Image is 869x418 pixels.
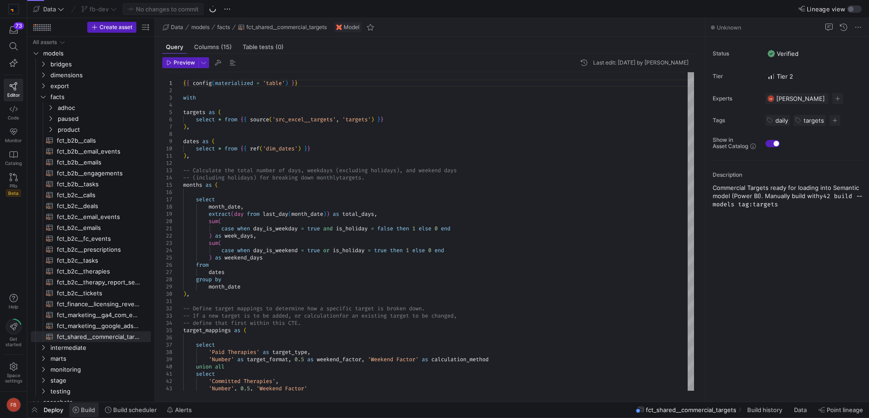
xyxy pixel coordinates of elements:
span: from [196,261,209,269]
a: fct_b2c__fc_events​​​​​​​​​​ [31,233,151,244]
span: models [191,24,210,30]
a: fct_b2b__tasks​​​​​​​​​​ [31,179,151,189]
span: ( [215,181,218,189]
div: Press SPACE to select this row. [31,200,151,211]
span: Catalog [5,160,22,166]
span: or [323,247,330,254]
span: then [396,225,409,232]
span: { [240,145,244,152]
span: 'targets' [342,116,371,123]
a: fct_b2c__therapy_report_sendouts​​​​​​​​​​ [31,277,151,288]
span: month_date [291,210,323,218]
div: 20 [162,218,172,225]
div: 1 [162,80,172,87]
span: 0 [428,247,431,254]
span: = [371,225,374,232]
a: Editor [4,79,23,101]
span: monitoring [50,364,150,375]
span: ( [288,210,291,218]
div: Press SPACE to select this row. [31,59,151,70]
span: { [240,116,244,123]
span: true [374,247,387,254]
div: Press SPACE to select this row. [31,211,151,222]
button: models [189,22,212,33]
span: ) [326,210,330,218]
span: fct_marketing__google_ads_campaigns​​​​​​​​​​ [57,321,140,331]
span: fct_b2c__fc_events​​​​​​​​​​ [57,234,140,244]
span: when [237,225,250,232]
span: daily [775,117,788,124]
span: , [253,232,256,239]
span: = [301,225,304,232]
div: Press SPACE to select this row. [31,70,151,80]
button: Preview [162,57,198,68]
div: Press SPACE to select this row. [31,244,151,255]
div: Press SPACE to select this row. [31,288,151,299]
span: group [196,276,212,283]
span: Code [8,115,19,120]
span: fct_b2c__emails​​​​​​​​​​ [57,223,140,233]
span: ) [183,123,186,130]
button: VerifiedVerified [765,48,801,60]
button: Getstarted [4,315,23,351]
span: fct_b2b__emails​​​​​​​​​​ [57,157,140,168]
a: Spacesettings [4,358,23,388]
a: fct_b2c__calls​​​​​​​​​​ [31,189,151,200]
span: from [225,145,237,152]
span: intermediate [50,343,150,353]
span: Monitor [5,138,22,143]
div: FB [6,398,21,412]
span: week_days [225,232,253,239]
span: Point lineage [827,406,863,413]
div: 10 [162,145,172,152]
div: Press SPACE to select this row. [31,299,151,309]
span: from [247,210,260,218]
a: fct_b2c__tickets​​​​​​​​​​ [31,288,151,299]
span: end [441,225,450,232]
span: } [295,80,298,87]
span: , [374,210,377,218]
div: Press SPACE to select this row. [31,189,151,200]
span: materialized [215,80,253,87]
span: models [43,48,150,59]
img: https://storage.googleapis.com/y42-prod-data-exchange/images/RPxujLVyfKs3dYbCaMXym8FJVsr3YB0cxJXX... [9,5,18,14]
span: targets. [339,174,365,181]
div: 15 [162,181,172,189]
span: { [183,80,186,87]
button: FB [4,395,23,414]
span: ( [212,138,215,145]
span: Build history [747,406,782,413]
span: targets [183,109,205,116]
span: [PERSON_NAME] [776,95,825,102]
span: ( [218,218,221,225]
span: last_day [263,210,288,218]
div: Press SPACE to select this row. [31,102,151,113]
span: as [333,210,339,218]
div: 22 [162,232,172,239]
span: fct_b2b__tasks​​​​​​​​​​ [57,179,140,189]
div: 9 [162,138,172,145]
span: dimensions [50,70,150,80]
div: 32 [162,305,172,312]
span: -- Define target mappings to determine how a speci [183,305,342,312]
button: Data [790,402,813,418]
span: fct_b2c__tasks​​​​​​​​​​ [57,255,140,266]
span: month_date [209,283,240,290]
div: 24 [162,247,172,254]
span: } [377,116,380,123]
div: 25 [162,254,172,261]
div: Press SPACE to select this row. [31,233,151,244]
span: config [193,80,212,87]
a: fct_b2b__email_events​​​​​​​​​​ [31,146,151,157]
span: Tags [713,117,758,124]
span: adhoc [58,103,150,113]
span: from [225,116,237,123]
button: Build [69,402,99,418]
span: Preview [174,60,195,66]
div: 4 [162,101,172,109]
span: true [307,225,320,232]
span: stage [50,375,150,386]
div: 26 [162,261,172,269]
span: as [202,138,209,145]
span: is_holiday [336,225,368,232]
